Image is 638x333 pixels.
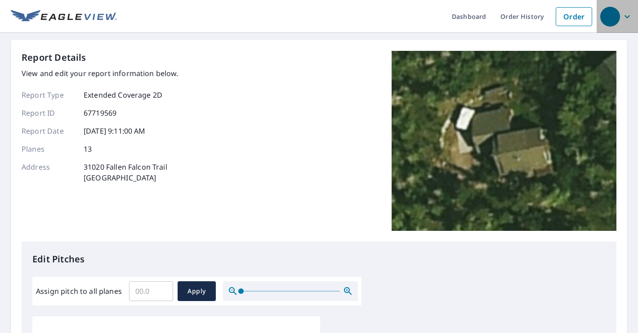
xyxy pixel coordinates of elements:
[32,252,606,266] p: Edit Pitches
[22,144,76,154] p: Planes
[178,281,216,301] button: Apply
[556,7,592,26] a: Order
[84,90,162,100] p: Extended Coverage 2D
[22,162,76,183] p: Address
[22,126,76,136] p: Report Date
[84,126,146,136] p: [DATE] 9:11:00 AM
[22,51,86,64] p: Report Details
[11,10,117,23] img: EV Logo
[22,108,76,118] p: Report ID
[185,286,209,297] span: Apply
[84,108,116,118] p: 67719569
[36,286,122,297] label: Assign pitch to all planes
[84,144,92,154] p: 13
[22,68,178,79] p: View and edit your report information below.
[392,51,616,231] img: Top image
[22,90,76,100] p: Report Type
[84,162,167,183] p: 31020 Fallen Falcon Trail [GEOGRAPHIC_DATA]
[129,279,173,304] input: 00.0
